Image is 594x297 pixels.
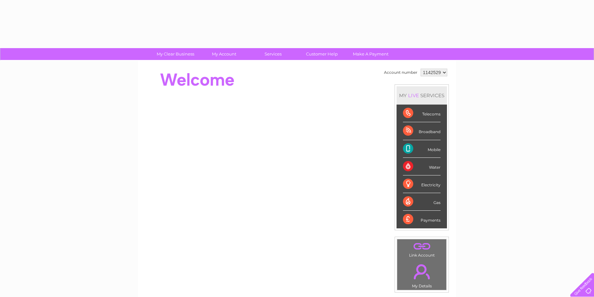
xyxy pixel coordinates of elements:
[149,48,202,60] a: My Clear Business
[403,105,441,122] div: Telecoms
[403,175,441,193] div: Electricity
[397,259,447,290] td: My Details
[295,48,348,60] a: Customer Help
[397,239,447,259] td: Link Account
[403,211,441,228] div: Payments
[399,241,445,252] a: .
[247,48,300,60] a: Services
[344,48,397,60] a: Make A Payment
[403,158,441,175] div: Water
[399,260,445,283] a: .
[382,67,419,78] td: Account number
[407,92,420,98] div: LIVE
[198,48,251,60] a: My Account
[397,86,447,105] div: MY SERVICES
[403,193,441,211] div: Gas
[403,140,441,158] div: Mobile
[403,122,441,140] div: Broadband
